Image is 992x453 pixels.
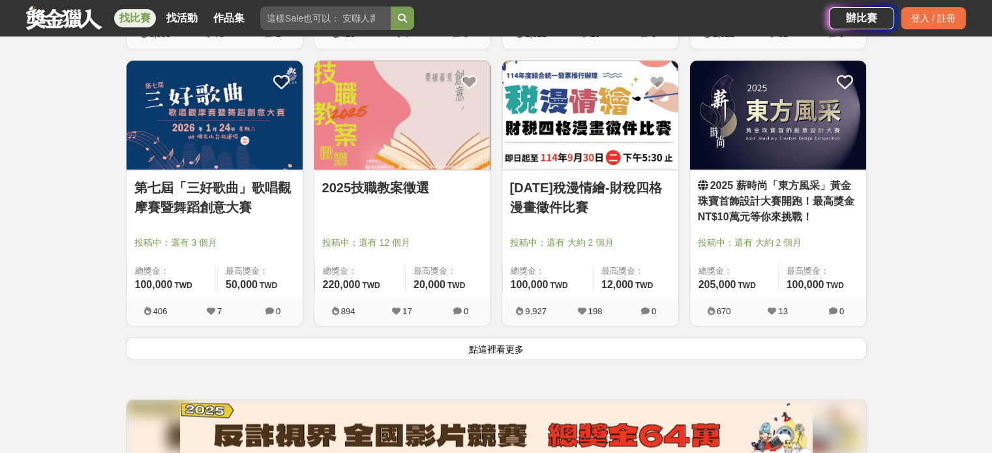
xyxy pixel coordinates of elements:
[635,281,653,290] span: TWD
[550,281,567,290] span: TWD
[464,306,468,316] span: 0
[362,281,380,290] span: TWD
[698,236,858,250] span: 投稿中：還有 大約 2 個月
[127,61,303,169] img: Cover Image
[161,9,203,27] a: 找活動
[226,279,258,290] span: 50,000
[413,265,483,278] span: 最高獎金：
[839,306,844,316] span: 0
[135,265,209,278] span: 總獎金：
[787,265,858,278] span: 最高獎金：
[402,306,412,316] span: 17
[135,279,173,290] span: 100,000
[901,7,966,29] div: 登入 / 註冊
[413,279,445,290] span: 20,000
[601,265,670,278] span: 最高獎金：
[314,61,490,169] img: Cover Image
[322,236,483,250] span: 投稿中：還有 12 個月
[738,281,755,290] span: TWD
[134,236,295,250] span: 投稿中：還有 3 個月
[510,236,670,250] span: 投稿中：還有 大約 2 個月
[525,306,547,316] span: 9,927
[601,279,633,290] span: 12,000
[447,281,465,290] span: TWD
[699,265,770,278] span: 總獎金：
[511,265,585,278] span: 總獎金：
[510,178,670,217] a: [DATE]稅漫情繪-財稅四格漫畫徵件比賽
[698,178,858,225] a: 2025 薪時尚「東方風采」黃金珠寶首飾設計大賽開跑！最高獎金NT$10萬元等你來挑戰！
[829,7,894,29] a: 辦比賽
[114,9,156,27] a: 找比賽
[217,306,222,316] span: 7
[260,281,277,290] span: TWD
[322,178,483,197] a: 2025技職教案徵選
[134,178,295,217] a: 第七屆「三好歌曲」歌唱觀摩賽暨舞蹈創意大賽
[502,61,678,169] img: Cover Image
[652,306,656,316] span: 0
[323,279,361,290] span: 220,000
[323,265,397,278] span: 總獎金：
[208,9,250,27] a: 作品集
[826,281,843,290] span: TWD
[260,7,391,30] input: 這樣Sale也可以： 安聯人壽創意銷售法募集
[126,337,867,360] button: 點這裡看更多
[226,265,295,278] span: 最高獎金：
[787,279,824,290] span: 100,000
[174,281,192,290] span: TWD
[699,279,736,290] span: 205,000
[276,306,280,316] span: 0
[717,306,731,316] span: 670
[588,306,603,316] span: 198
[690,61,866,169] img: Cover Image
[153,306,168,316] span: 406
[511,279,549,290] span: 100,000
[341,306,355,316] span: 894
[778,306,787,316] span: 13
